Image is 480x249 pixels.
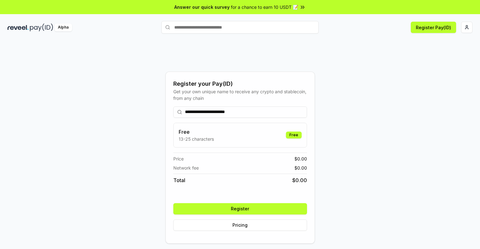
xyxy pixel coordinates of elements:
[173,88,307,101] div: Get your own unique name to receive any crypto and stablecoin, from any chain
[174,4,230,10] span: Answer our quick survey
[231,4,298,10] span: for a chance to earn 10 USDT 📝
[173,176,185,184] span: Total
[173,155,184,162] span: Price
[54,24,72,31] div: Alpha
[173,165,199,171] span: Network fee
[292,176,307,184] span: $ 0.00
[173,79,307,88] div: Register your Pay(ID)
[179,136,214,142] p: 13-25 characters
[294,155,307,162] span: $ 0.00
[411,22,456,33] button: Register Pay(ID)
[8,24,29,31] img: reveel_dark
[179,128,214,136] h3: Free
[173,203,307,214] button: Register
[294,165,307,171] span: $ 0.00
[286,132,302,138] div: Free
[173,219,307,231] button: Pricing
[30,24,53,31] img: pay_id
